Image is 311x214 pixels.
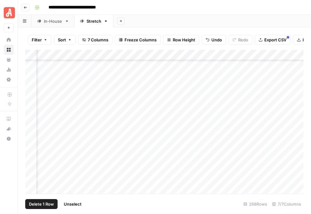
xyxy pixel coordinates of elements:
img: Angi Logo [4,7,15,18]
button: Export CSV [255,35,290,45]
span: Unselect [64,201,82,207]
span: Row Height [173,37,195,43]
div: 7/7 Columns [270,199,304,209]
div: What's new? [4,124,13,133]
button: Filter [28,35,51,45]
a: Stretch [74,15,113,27]
button: What's new? [4,124,14,134]
a: Your Data [4,55,14,65]
button: Row Height [163,35,199,45]
button: 7 Columns [78,35,112,45]
div: In-House [44,18,62,24]
div: 268 Rows [241,199,270,209]
button: Undo [202,35,226,45]
span: Delete 1 Row [29,201,54,207]
button: Sort [54,35,76,45]
a: In-House [32,15,74,27]
span: Sort [58,37,66,43]
a: Browse [4,45,14,55]
button: Unselect [60,199,85,209]
button: Workspace: Angi [4,5,14,21]
button: Redo [229,35,252,45]
div: Stretch [87,18,101,24]
span: Freeze Columns [125,37,157,43]
span: Redo [238,37,248,43]
a: Settings [4,75,14,85]
button: Delete 1 Row [25,199,58,209]
span: Export CSV [264,37,286,43]
span: Undo [211,37,222,43]
span: Filter [32,37,42,43]
a: Home [4,35,14,45]
button: Freeze Columns [115,35,161,45]
a: Usage [4,65,14,75]
button: Help + Support [4,134,14,144]
a: AirOps Academy [4,114,14,124]
span: 7 Columns [88,37,108,43]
